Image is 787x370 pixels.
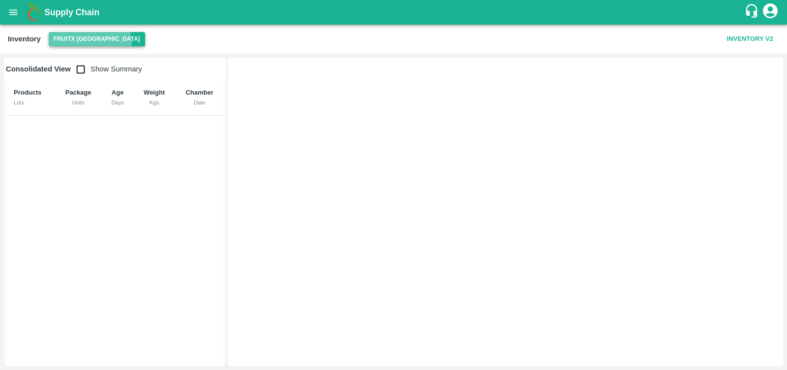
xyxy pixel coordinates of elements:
div: customer-support [744,3,761,21]
b: Weight [144,89,165,96]
div: Kgs [141,98,167,107]
b: Package [65,89,91,96]
button: open drawer [2,1,25,24]
span: Show Summary [71,65,142,73]
div: account of current user [761,2,779,23]
b: Inventory [8,35,41,43]
b: Age [112,89,124,96]
img: logo [25,2,44,22]
button: Inventory V2 [723,31,777,48]
button: Select DC [49,32,145,46]
b: Chamber [185,89,213,96]
b: Supply Chain [44,7,99,17]
div: Date [183,98,216,107]
b: Products [14,89,41,96]
div: Days [110,98,126,107]
a: Supply Chain [44,5,744,19]
div: Units [62,98,93,107]
b: Consolidated View [6,65,71,73]
div: Lots [14,98,47,107]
